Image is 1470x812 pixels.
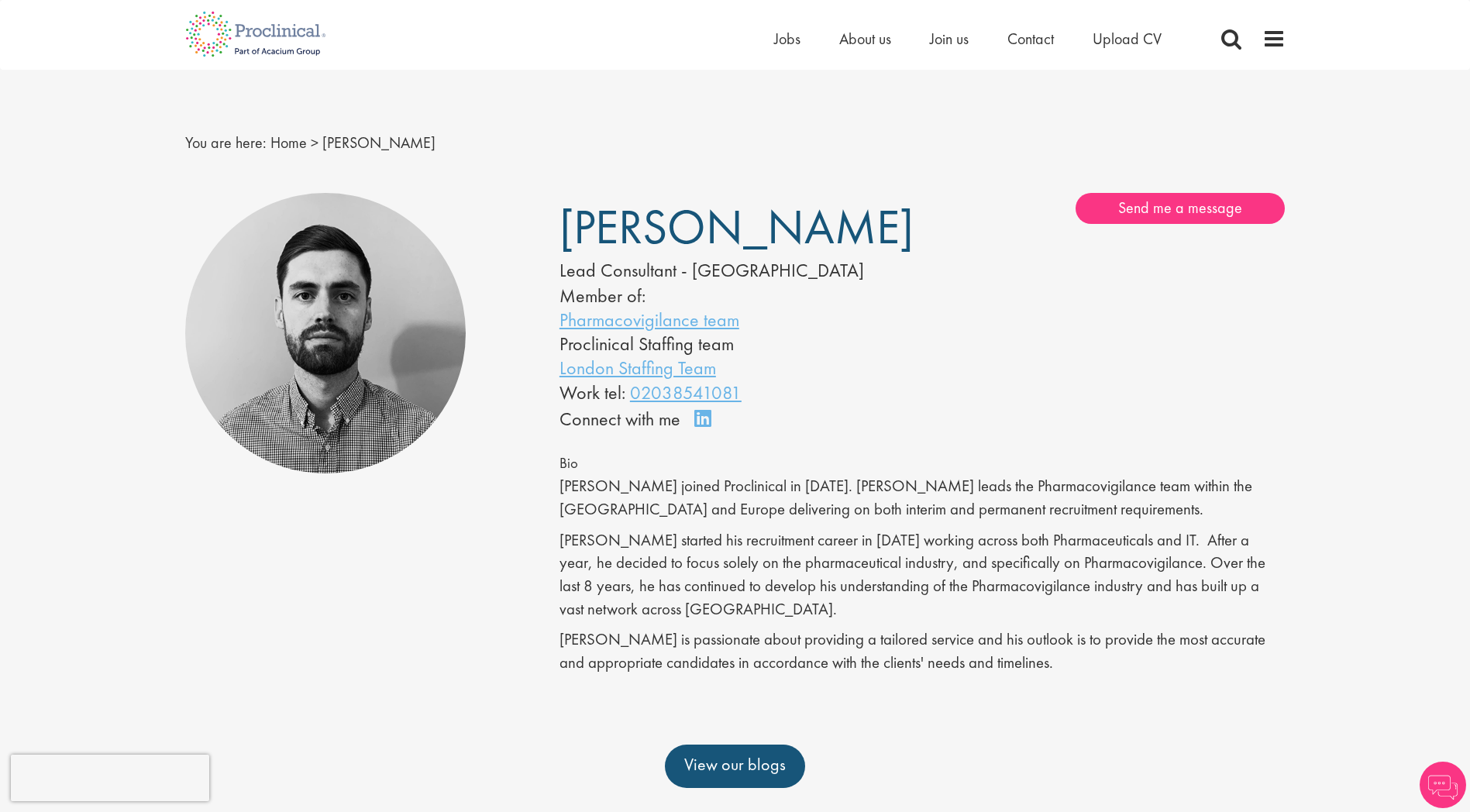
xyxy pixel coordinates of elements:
[774,29,800,49] a: Jobs
[559,308,739,332] a: Pharmacovigilance team
[559,628,1286,674] p: [PERSON_NAME] is passionate about providing a tailored service and his outlook is to provide the ...
[839,29,891,49] a: About us
[185,132,267,153] span: You are here:
[665,745,805,788] a: View our blogs
[559,356,716,380] a: London Staffing Team
[1093,29,1162,49] a: Upload CV
[559,475,1286,521] p: [PERSON_NAME] joined Proclinical in [DATE]. [PERSON_NAME] leads the Pharmacovigilance team within...
[559,332,876,356] li: Proclinical Staffing team
[1420,762,1466,808] img: Chatbot
[930,29,969,49] a: Join us
[559,284,645,308] label: Member of:
[630,380,742,404] a: 02038541081
[559,454,578,473] span: Bio
[1007,29,1054,49] a: Contact
[185,193,466,474] img: James Kaloczi
[559,380,625,404] span: Work tel:
[270,132,307,153] a: breadcrumb link
[11,755,209,801] iframe: reCAPTCHA
[559,529,1286,621] p: [PERSON_NAME] started his recruitment career in [DATE] working across both Pharmaceuticals and IT...
[559,257,876,284] div: Lead Consultant - [GEOGRAPHIC_DATA]
[1076,193,1285,224] a: Send me a message
[322,132,435,153] span: [PERSON_NAME]
[559,196,914,258] span: [PERSON_NAME]
[311,132,318,153] span: >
